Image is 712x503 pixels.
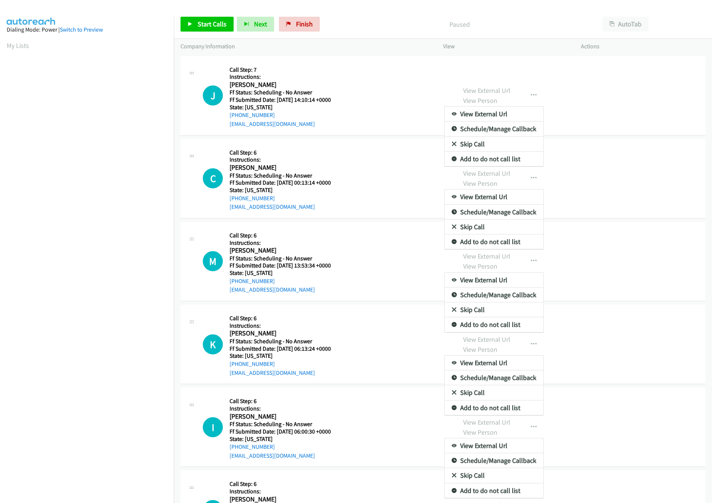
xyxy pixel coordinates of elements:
[445,385,543,400] a: Skip Call
[445,234,543,249] a: Add to do not call list
[445,121,543,136] a: Schedule/Manage Callback
[445,302,543,317] a: Skip Call
[7,25,167,34] div: Dialing Mode: Power |
[445,152,543,166] a: Add to do not call list
[445,205,543,220] a: Schedule/Manage Callback
[445,400,543,415] a: Add to do not call list
[445,220,543,234] a: Skip Call
[7,41,29,50] a: My Lists
[7,57,174,410] iframe: Dialpad
[445,137,543,152] a: Skip Call
[445,288,543,302] a: Schedule/Manage Callback
[445,107,543,121] a: View External Url
[445,483,543,498] a: Add to do not call list
[445,438,543,453] a: View External Url
[445,356,543,370] a: View External Url
[445,468,543,483] a: Skip Call
[445,273,543,288] a: View External Url
[445,189,543,204] a: View External Url
[60,26,103,33] a: Switch to Preview
[445,370,543,385] a: Schedule/Manage Callback
[445,317,543,332] a: Add to do not call list
[445,453,543,468] a: Schedule/Manage Callback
